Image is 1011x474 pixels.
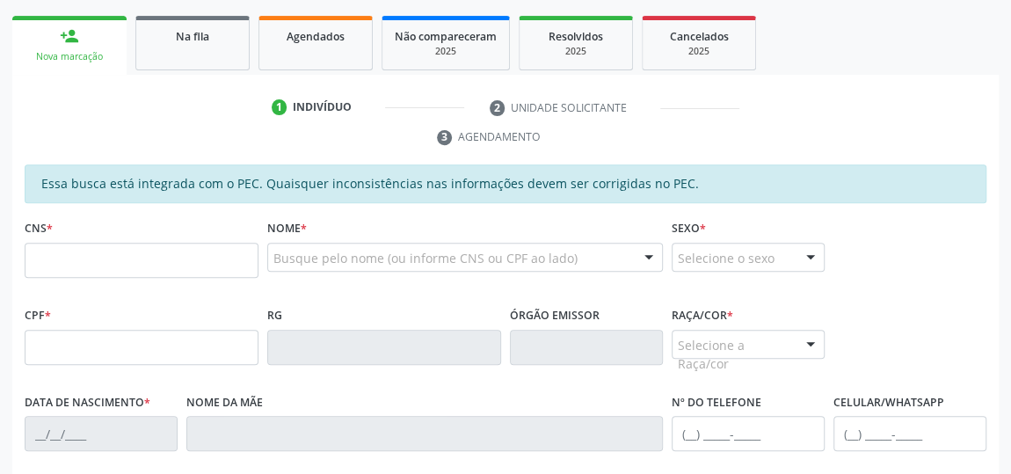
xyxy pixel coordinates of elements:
[532,45,620,58] div: 2025
[655,45,743,58] div: 2025
[672,416,825,451] input: (__) _____-_____
[287,29,345,44] span: Agendados
[267,215,307,243] label: Nome
[672,215,706,243] label: Sexo
[25,390,150,417] label: Data de nascimento
[267,303,282,330] label: RG
[25,164,986,203] div: Essa busca está integrada com o PEC. Quaisquer inconsistências nas informações devem ser corrigid...
[670,29,729,44] span: Cancelados
[395,45,497,58] div: 2025
[833,390,944,417] label: Celular/WhatsApp
[672,390,761,417] label: Nº do Telefone
[678,249,775,267] span: Selecione o sexo
[833,416,986,451] input: (__) _____-_____
[672,303,733,330] label: Raça/cor
[395,29,497,44] span: Não compareceram
[273,249,578,267] span: Busque pelo nome (ou informe CNS ou CPF ao lado)
[678,336,789,373] span: Selecione a Raça/cor
[186,390,263,417] label: Nome da mãe
[176,29,209,44] span: Na fila
[25,303,51,330] label: CPF
[25,215,53,243] label: CNS
[25,50,114,63] div: Nova marcação
[549,29,603,44] span: Resolvidos
[60,26,79,46] div: person_add
[25,416,178,451] input: __/__/____
[510,303,600,330] label: Órgão emissor
[293,99,352,115] div: Indivíduo
[272,99,287,115] div: 1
